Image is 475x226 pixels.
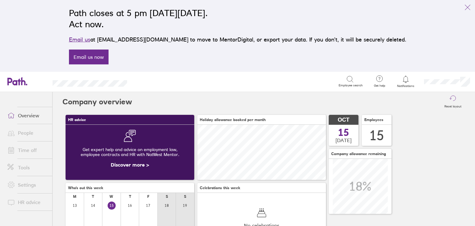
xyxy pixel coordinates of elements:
[69,7,406,30] h2: Path closes at 5 pm [DATE][DATE]. Act now.
[336,137,352,143] span: [DATE]
[68,186,103,190] span: Who's out this week
[396,84,416,88] span: Notifications
[396,75,416,88] a: Notifications
[69,50,109,64] a: Email us now
[147,194,149,199] div: F
[2,196,52,208] a: HR advice
[441,103,465,108] label: Reset layout
[331,152,386,156] span: Company allowance remaining
[129,194,131,199] div: T
[2,161,52,174] a: Tools
[338,128,349,137] span: 15
[71,142,189,162] div: Get expert help and advice on employment law, employee contracts and HR with NatWest Mentor.
[339,84,363,87] span: Employee search
[370,84,390,88] span: Get help
[92,194,94,199] div: T
[200,186,240,190] span: Celebrations this week
[200,118,266,122] span: Holiday allowance booked per month
[184,194,186,199] div: S
[69,35,406,44] p: at [EMAIL_ADDRESS][DOMAIN_NAME] to move to MentorDigital, or export your data. If you don’t, it w...
[338,117,349,123] span: OCT
[62,92,132,112] h2: Company overview
[441,92,465,112] button: Reset layout
[2,179,52,191] a: Settings
[69,36,90,43] a: Email us
[109,194,113,199] div: W
[364,118,383,122] span: Employees
[73,194,76,199] div: M
[111,162,149,168] a: Discover more >
[2,127,52,139] a: People
[2,144,52,156] a: Time off
[369,128,384,143] div: 15
[2,109,52,122] a: Overview
[144,78,160,84] div: Search
[68,118,86,122] span: HR advice
[166,194,168,199] div: S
